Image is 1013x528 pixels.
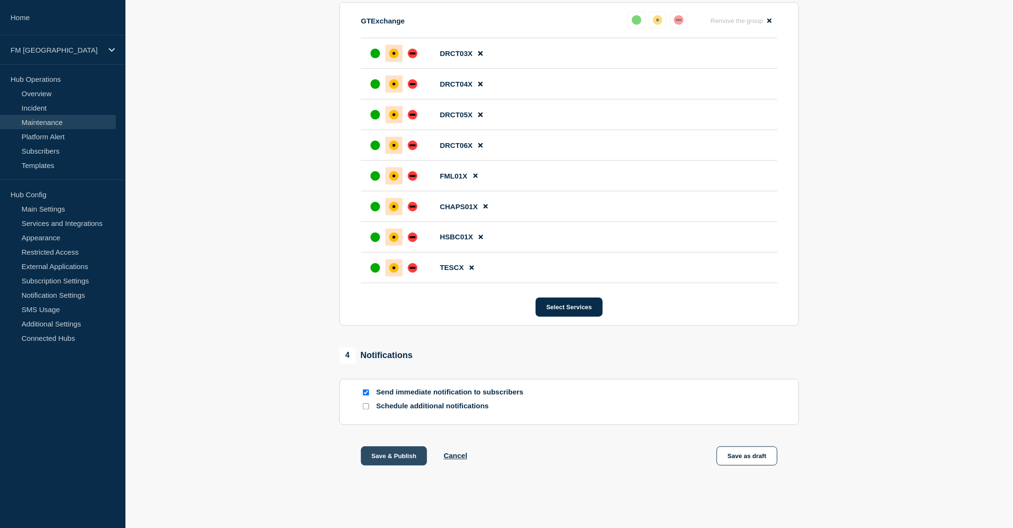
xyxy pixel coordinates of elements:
[389,49,399,58] div: affected
[408,263,417,273] div: down
[408,49,417,58] div: down
[536,298,602,317] button: Select Services
[371,141,380,150] div: up
[371,263,380,273] div: up
[361,447,427,466] button: Save & Publish
[376,388,529,397] p: Send immediate notification to subscribers
[440,80,473,88] span: DRCT04X
[376,402,529,411] p: Schedule additional notifications
[408,110,417,120] div: down
[363,390,369,396] input: Send immediate notification to subscribers
[339,348,413,364] div: Notifications
[710,17,763,24] span: Remove the group
[389,202,399,212] div: affected
[440,111,473,119] span: DRCT05X
[371,79,380,89] div: up
[371,49,380,58] div: up
[11,46,102,54] p: FM [GEOGRAPHIC_DATA]
[628,11,645,29] button: up
[389,233,399,242] div: affected
[408,171,417,181] div: down
[408,141,417,150] div: down
[371,233,380,242] div: up
[440,172,468,180] span: FML01X
[389,110,399,120] div: affected
[705,11,777,30] button: Remove the group
[440,264,464,272] span: TESCX
[389,171,399,181] div: affected
[440,233,473,241] span: HSBC01X
[371,110,380,120] div: up
[389,263,399,273] div: affected
[363,404,369,410] input: Schedule additional notifications
[408,233,417,242] div: down
[440,49,473,57] span: DRCT03X
[389,141,399,150] div: affected
[632,15,642,25] div: up
[444,452,467,460] button: Cancel
[408,202,417,212] div: down
[670,11,687,29] button: down
[361,17,405,25] p: GTExchange
[440,202,478,211] span: CHAPS01X
[408,79,417,89] div: down
[371,171,380,181] div: up
[717,447,777,466] button: Save as draft
[440,141,473,149] span: DRCT06X
[389,79,399,89] div: affected
[339,348,356,364] span: 4
[371,202,380,212] div: up
[649,11,666,29] button: affected
[674,15,684,25] div: down
[653,15,663,25] div: affected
